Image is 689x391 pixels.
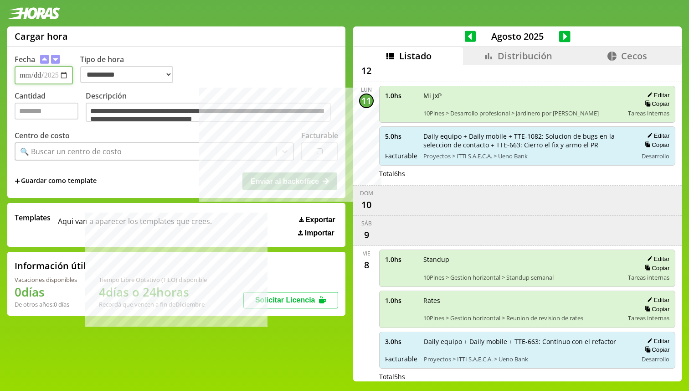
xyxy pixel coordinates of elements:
h1: 0 días [15,284,77,300]
span: Listado [399,50,432,62]
span: Daily equipo + Daily mobile + TTE-663: Continuo con el refactor [424,337,631,346]
b: Diciembre [175,300,205,308]
div: Vacaciones disponibles [15,276,77,284]
span: Rates [423,296,622,305]
span: Mi JxP [423,91,622,100]
span: Desarrollo [642,355,669,363]
span: Solicitar Licencia [255,296,315,304]
span: Facturable [385,151,417,160]
span: Distribución [498,50,552,62]
button: Exportar [296,215,338,224]
button: Copiar [642,100,669,108]
span: 3.0 hs [385,337,417,346]
div: 🔍 Buscar un centro de costo [20,146,122,156]
span: 1.0 hs [385,91,417,100]
div: dom [360,189,373,197]
label: Facturable [301,130,338,141]
div: sáb [361,219,372,227]
div: Total 5 hs [379,372,675,381]
select: Tipo de hora [80,66,173,83]
span: 1.0 hs [385,255,417,264]
span: Standup [423,255,622,264]
span: Tareas internas [628,109,669,117]
span: Proyectos > ITTI S.A.E.C.A. > Ueno Bank [424,355,631,363]
div: Tiempo Libre Optativo (TiLO) disponible [99,276,207,284]
div: 8 [359,257,374,272]
button: Copiar [642,141,669,149]
label: Cantidad [15,91,86,124]
span: Tareas internas [628,314,669,322]
button: Copiar [642,346,669,354]
span: Cecos [621,50,647,62]
button: Editar [644,255,669,263]
label: Centro de costo [15,130,70,141]
div: Recordá que vencen a fin de [99,300,207,308]
button: Copiar [642,264,669,272]
button: Solicitar Licencia [243,292,338,308]
span: Exportar [305,216,335,224]
span: 10Pines > Gestion horizontal > Standup semanal [423,273,622,282]
span: Templates [15,213,51,223]
span: Tareas internas [628,273,669,282]
button: Editar [644,337,669,345]
div: De otros años: 0 días [15,300,77,308]
span: Proyectos > ITTI S.A.E.C.A. > Ueno Bank [423,152,631,160]
label: Descripción [86,91,338,124]
div: lun [361,86,372,94]
h1: 4 días o 24 horas [99,284,207,300]
button: Editar [644,132,669,140]
div: 10 [359,197,374,212]
span: 10Pines > Desarrollo profesional > Jardinero por [PERSON_NAME] [423,109,622,117]
span: 1.0 hs [385,296,417,305]
div: 9 [359,227,374,242]
span: + [15,176,20,186]
span: 5.0 hs [385,132,417,141]
span: 10Pines > Gestion horizontal > Reunion de revision de rates [423,314,622,322]
span: Aqui van a aparecer los templates que crees. [58,213,212,237]
h2: Información útil [15,260,86,272]
div: scrollable content [353,65,682,380]
span: +Guardar como template [15,176,97,186]
button: Copiar [642,305,669,313]
textarea: Descripción [86,103,331,122]
button: Editar [644,91,669,99]
img: logotipo [7,7,60,19]
div: 12 [359,63,374,78]
label: Tipo de hora [80,54,180,84]
button: Editar [644,296,669,304]
h1: Cargar hora [15,30,68,42]
input: Cantidad [15,103,78,120]
div: vie [363,250,370,257]
span: Desarrollo [642,152,669,160]
span: Facturable [385,355,417,363]
span: Agosto 2025 [476,30,559,42]
div: 11 [359,94,374,108]
label: Fecha [15,54,35,64]
span: Importar [305,229,334,237]
div: Total 6 hs [379,169,675,178]
span: Daily equipo + Daily mobile + TTE-1082: Solucion de bugs en la seleccion de contacto + TTE-663: C... [423,132,631,149]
